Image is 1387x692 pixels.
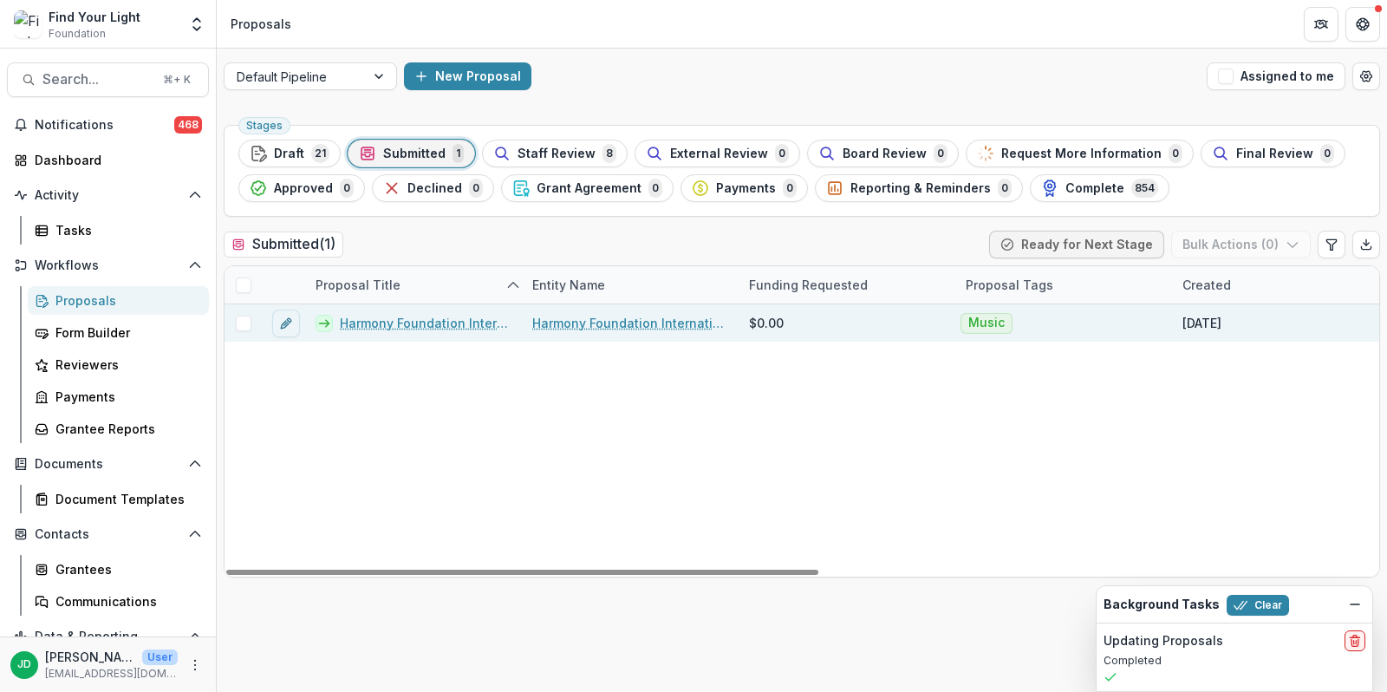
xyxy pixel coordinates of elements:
button: External Review0 [635,140,800,167]
div: Funding Requested [739,266,955,304]
span: 0 [648,179,662,198]
button: Open Activity [7,181,209,209]
span: Notifications [35,118,174,133]
span: 0 [775,144,789,163]
span: Staff Review [518,147,596,161]
button: Open table manager [1352,62,1380,90]
div: Created [1172,276,1241,294]
svg: sorted ascending [506,278,520,292]
button: Open Documents [7,450,209,478]
nav: breadcrumb [224,11,298,36]
button: Reporting & Reminders0 [815,174,1023,202]
button: Board Review0 [807,140,959,167]
button: Export table data [1352,231,1380,258]
span: 0 [1320,144,1334,163]
button: New Proposal [404,62,531,90]
div: Document Templates [55,490,195,508]
a: Reviewers [28,350,209,379]
button: Edit table settings [1318,231,1345,258]
button: Dismiss [1345,594,1365,615]
a: Proposals [28,286,209,315]
a: Communications [28,587,209,616]
button: More [185,655,205,676]
button: Staff Review8 [482,140,628,167]
span: 854 [1131,179,1158,198]
div: ⌘ + K [160,70,194,89]
span: Stages [246,120,283,132]
img: Find Your Light [14,10,42,38]
div: [DATE] [1182,314,1221,332]
button: Open Contacts [7,520,209,548]
span: Documents [35,457,181,472]
span: 0 [1169,144,1182,163]
span: Contacts [35,527,181,542]
button: Request More Information0 [966,140,1194,167]
button: edit [272,310,300,337]
div: Proposal Tags [955,266,1172,304]
span: External Review [670,147,768,161]
h2: Submitted ( 1 ) [224,232,343,257]
a: Form Builder [28,318,209,347]
span: 21 [311,144,329,163]
span: Grant Agreement [537,181,641,196]
button: Ready for Next Stage [989,231,1164,258]
div: Tasks [55,221,195,239]
a: Harmony Foundation International, Inc. - 2025 - Find Your Light Foundation 25/26 RFP Grant Applic... [340,314,511,332]
span: Complete [1065,181,1124,196]
div: Jeffrey Dollinger [17,659,31,670]
h2: Updating Proposals [1104,634,1223,649]
a: Payments [28,382,209,411]
div: Proposal Title [305,266,522,304]
div: Entity Name [522,276,615,294]
span: Search... [42,71,153,88]
button: Payments0 [680,174,808,202]
button: Get Help [1345,7,1380,42]
a: Grantees [28,555,209,584]
span: Foundation [49,26,106,42]
a: Dashboard [7,146,209,174]
div: Reviewers [55,356,195,374]
div: Grantee Reports [55,420,195,438]
span: Payments [716,181,776,196]
span: 0 [998,179,1012,198]
p: Completed [1104,653,1365,669]
button: Final Review0 [1201,140,1345,167]
h2: Background Tasks [1104,597,1220,612]
div: Proposals [231,15,291,33]
a: Document Templates [28,485,209,513]
span: $0.00 [749,314,784,332]
span: Final Review [1236,147,1313,161]
div: Proposal Title [305,276,411,294]
button: Bulk Actions (0) [1171,231,1311,258]
span: Data & Reporting [35,630,181,644]
span: 1 [453,144,464,163]
span: Workflows [35,258,181,273]
button: Draft21 [238,140,341,167]
span: 0 [783,179,797,198]
span: Board Review [843,147,927,161]
span: Activity [35,188,181,203]
button: Submitted1 [348,140,475,167]
button: Open entity switcher [185,7,209,42]
div: Dashboard [35,151,195,169]
div: Entity Name [522,266,739,304]
p: [EMAIL_ADDRESS][DOMAIN_NAME] [45,666,178,682]
span: 468 [174,116,202,134]
p: User [142,650,178,665]
button: Complete854 [1030,174,1169,202]
div: Find Your Light [49,8,140,26]
button: Approved0 [238,174,365,202]
span: Reporting & Reminders [850,181,991,196]
button: Search... [7,62,209,97]
button: Grant Agreement0 [501,174,674,202]
a: Tasks [28,216,209,245]
span: 0 [934,144,947,163]
div: Communications [55,592,195,610]
span: Draft [274,147,304,161]
a: Grantee Reports [28,415,209,443]
button: Open Workflows [7,251,209,279]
